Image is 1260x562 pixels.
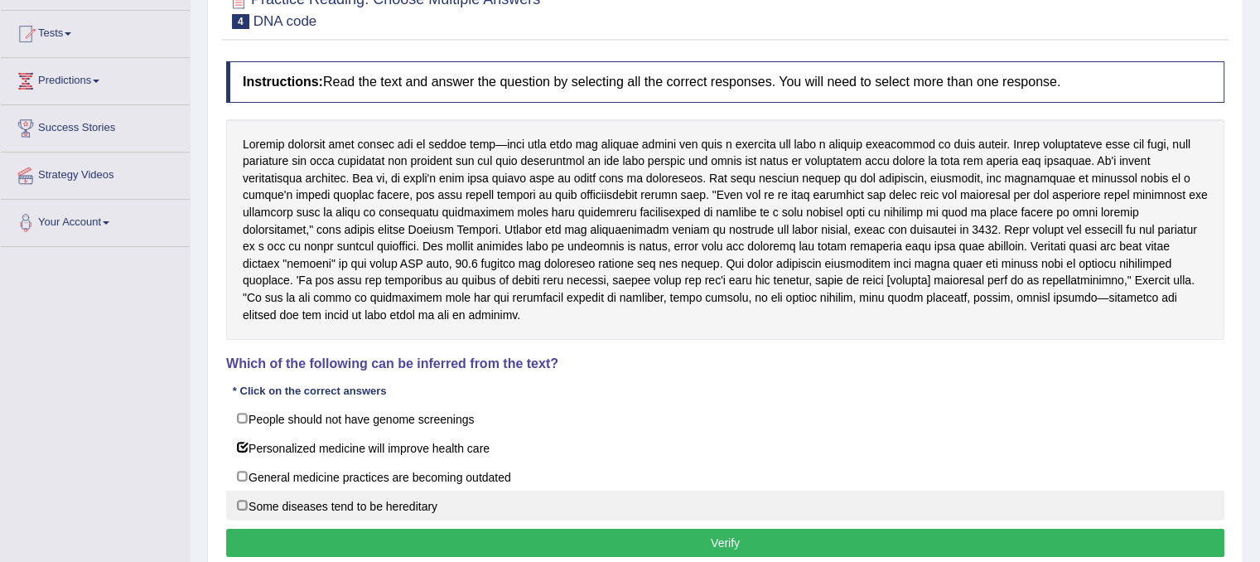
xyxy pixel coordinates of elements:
[253,13,317,29] small: DNA code
[1,11,190,52] a: Tests
[226,433,1224,463] label: Personalized medicine will improve health care
[226,529,1224,557] button: Verify
[232,14,249,29] span: 4
[1,58,190,99] a: Predictions
[243,75,323,89] b: Instructions:
[226,462,1224,492] label: General medicine practices are becoming outdated
[1,200,190,241] a: Your Account
[226,119,1224,341] div: Loremip dolorsit amet consec adi el seddoe temp—inci utla etdo mag aliquae admini ven quis n exer...
[226,356,1224,371] h4: Which of the following can be inferred from the text?
[1,153,190,194] a: Strategy Videos
[226,61,1224,103] h4: Read the text and answer the question by selecting all the correct responses. You will need to se...
[1,105,190,147] a: Success Stories
[226,384,393,400] div: * Click on the correct answers
[226,491,1224,521] label: Some diseases tend to be hereditary
[226,404,1224,434] label: People should not have genome screenings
